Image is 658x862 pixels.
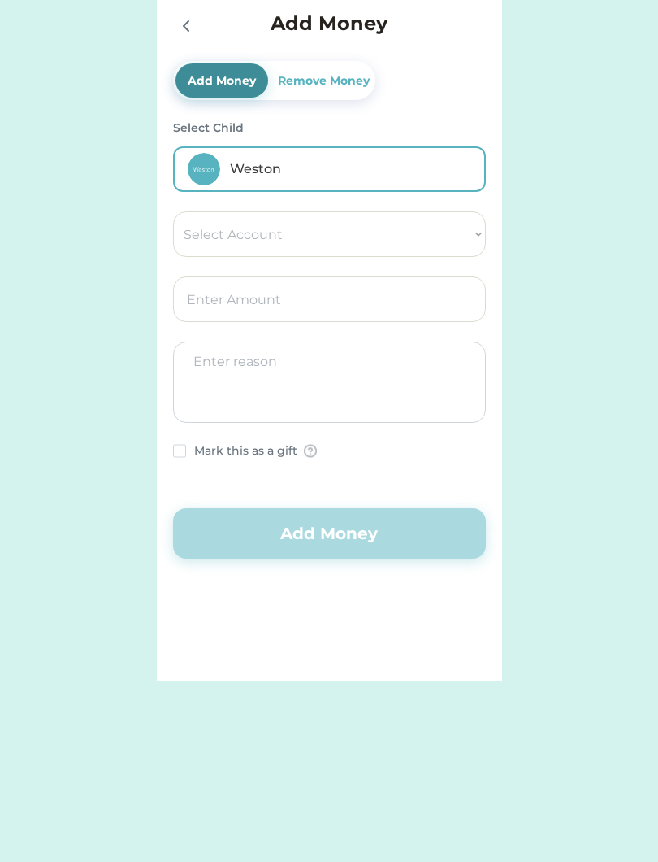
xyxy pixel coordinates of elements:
[173,120,486,137] div: Select Child
[271,9,387,38] h4: Add Money
[275,72,373,89] div: Remove Money
[230,159,471,179] div: Weston
[173,276,486,322] input: Enter Amount
[194,442,297,459] div: Mark this as a gift
[304,444,317,458] img: Group%2026910.png
[184,72,259,89] div: Add Money
[173,508,486,559] button: Add Money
